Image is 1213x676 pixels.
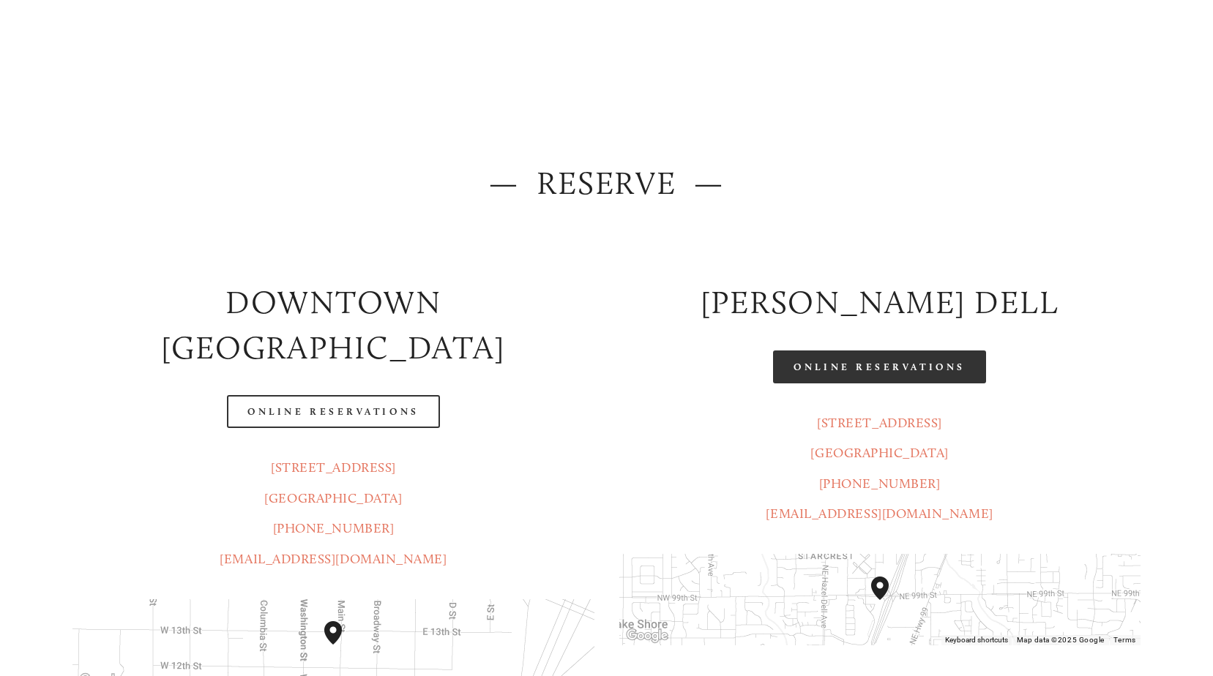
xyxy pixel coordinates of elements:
[619,280,1141,326] h2: [PERSON_NAME] DELL
[227,395,439,428] a: Online Reservations
[271,459,396,476] a: [STREET_ADDRESS]
[810,445,948,461] a: [GEOGRAPHIC_DATA]
[623,626,671,645] img: Google
[865,571,912,629] div: Amaro's Table 816 Northeast 98th Circle Vancouver, WA, 98665, United States
[623,626,671,645] a: Open this area in Google Maps (opens a new window)
[766,506,993,522] a: [EMAIL_ADDRESS][DOMAIN_NAME]
[1113,636,1136,644] a: Terms
[318,615,365,674] div: Amaro's Table 1220 Main Street vancouver, United States
[773,350,985,383] a: Online Reservations
[72,280,594,370] h2: Downtown [GEOGRAPHIC_DATA]
[264,490,402,506] a: [GEOGRAPHIC_DATA]
[817,415,942,431] a: [STREET_ADDRESS]
[220,551,447,567] a: [EMAIL_ADDRESS][DOMAIN_NAME]
[1017,636,1105,644] span: Map data ©2025 Google
[72,161,1140,206] h2: — Reserve —
[945,635,1008,645] button: Keyboard shortcuts
[273,520,395,536] a: [PHONE_NUMBER]
[819,476,941,492] a: [PHONE_NUMBER]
